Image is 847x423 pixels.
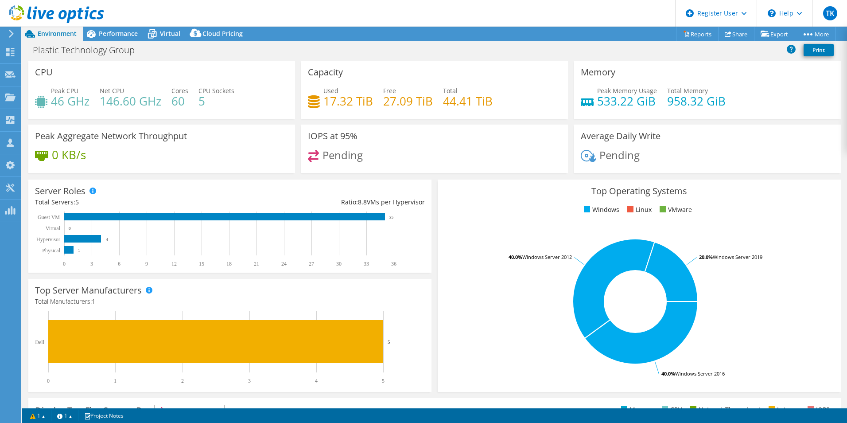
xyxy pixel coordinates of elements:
h4: 0 KB/s [52,150,86,160]
text: 0 [69,226,71,231]
h4: 44.41 TiB [443,96,493,106]
text: 30 [336,261,342,267]
text: 24 [281,261,287,267]
li: Windows [582,205,619,215]
span: Cores [171,86,188,95]
text: 36 [391,261,396,267]
text: 15 [199,261,204,267]
text: 33 [364,261,369,267]
text: Hypervisor [36,236,60,243]
span: Cloud Pricing [202,29,243,38]
span: Pending [322,148,363,162]
svg: \n [768,9,776,17]
h4: 46 GHz [51,96,89,106]
span: IOPS [155,405,224,416]
tspan: Windows Server 2019 [713,254,762,260]
span: Net CPU [100,86,124,95]
h4: 17.32 TiB [323,96,373,106]
text: 12 [171,261,177,267]
a: Reports [676,27,719,41]
text: 5 [388,339,390,345]
h3: Capacity [308,67,343,77]
text: Guest VM [38,214,60,220]
li: IOPS [805,405,830,415]
span: Free [383,86,396,95]
text: 0 [47,378,50,384]
a: 1 [24,410,51,421]
span: Total Memory [667,86,708,95]
h4: 146.60 GHz [100,96,161,106]
li: Latency [766,405,800,415]
h3: Top Operating Systems [444,186,834,196]
text: Virtual [46,225,61,231]
h4: 5 [198,96,234,106]
span: Pending [599,148,640,162]
h4: 60 [171,96,188,106]
text: 4 [106,237,108,242]
a: 1 [51,410,78,421]
h3: Top Server Manufacturers [35,286,142,295]
text: 1 [114,378,117,384]
text: 1 [78,248,80,253]
a: Print [804,44,834,56]
span: Peak Memory Usage [597,86,657,95]
h4: 958.32 GiB [667,96,726,106]
tspan: 40.0% [509,254,522,260]
span: Total [443,86,458,95]
h3: CPU [35,67,53,77]
span: 5 [75,198,79,206]
tspan: Windows Server 2012 [522,254,572,260]
div: Ratio: VMs per Hypervisor [230,197,425,207]
text: 9 [145,261,148,267]
text: 0 [63,261,66,267]
text: 21 [254,261,259,267]
h4: 533.22 GiB [597,96,657,106]
div: Total Servers: [35,197,230,207]
text: Physical [42,247,60,254]
h4: Total Manufacturers: [35,297,425,306]
text: 27 [309,261,314,267]
tspan: 40.0% [661,370,675,377]
span: Performance [99,29,138,38]
h3: Peak Aggregate Network Throughput [35,131,187,141]
text: Dell [35,339,44,345]
text: 2 [181,378,184,384]
span: TK [823,6,837,20]
text: 4 [315,378,318,384]
text: 18 [226,261,232,267]
li: Linux [625,205,652,215]
span: CPU Sockets [198,86,234,95]
tspan: Windows Server 2016 [675,370,725,377]
h3: Memory [581,67,615,77]
a: Project Notes [78,410,130,421]
li: Memory [619,405,654,415]
tspan: 20.0% [699,254,713,260]
text: 3 [90,261,93,267]
span: 8.8 [358,198,367,206]
a: More [795,27,836,41]
li: Network Throughput [688,405,761,415]
a: Export [754,27,795,41]
text: 6 [118,261,120,267]
span: Peak CPU [51,86,78,95]
h3: Average Daily Write [581,131,661,141]
text: 3 [248,378,251,384]
span: Virtual [160,29,180,38]
li: CPU [660,405,682,415]
h4: 27.09 TiB [383,96,433,106]
li: VMware [657,205,692,215]
span: Used [323,86,338,95]
text: 5 [382,378,385,384]
h1: Plastic Technology Group [29,45,148,55]
text: 35 [389,215,394,219]
h3: Server Roles [35,186,85,196]
span: Environment [38,29,77,38]
h3: IOPS at 95% [308,131,357,141]
a: Share [718,27,754,41]
span: 1 [92,297,95,305]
